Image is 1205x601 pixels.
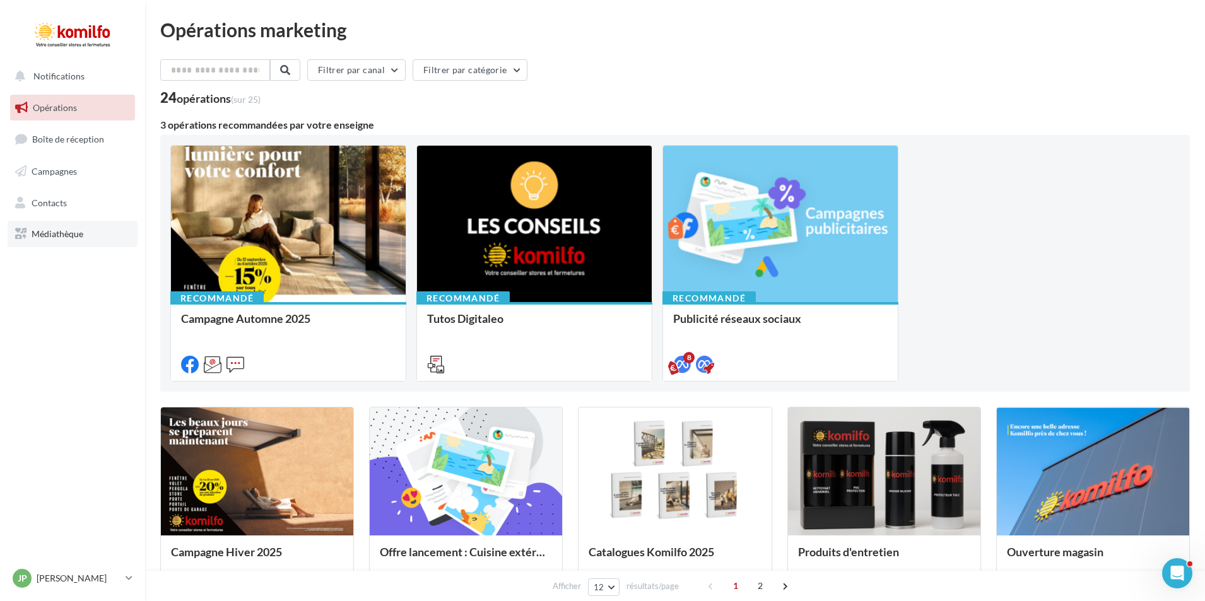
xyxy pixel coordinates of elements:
[231,94,261,105] span: (sur 25)
[33,71,85,81] span: Notifications
[726,576,746,596] span: 1
[589,546,761,571] div: Catalogues Komilfo 2025
[413,59,527,81] button: Filtrer par catégorie
[10,566,135,590] a: JP [PERSON_NAME]
[673,312,888,337] div: Publicité réseaux sociaux
[8,158,138,185] a: Campagnes
[8,63,132,90] button: Notifications
[626,580,679,592] span: résultats/page
[32,134,104,144] span: Boîte de réception
[33,102,77,113] span: Opérations
[8,95,138,121] a: Opérations
[170,291,264,305] div: Recommandé
[683,352,695,363] div: 8
[8,125,138,153] a: Boîte de réception
[171,546,343,571] div: Campagne Hiver 2025
[160,91,261,105] div: 24
[32,166,77,177] span: Campagnes
[1007,546,1179,571] div: Ouverture magasin
[594,582,604,592] span: 12
[160,120,1190,130] div: 3 opérations recommandées par votre enseigne
[307,59,406,81] button: Filtrer par canal
[32,228,83,239] span: Médiathèque
[160,20,1190,39] div: Opérations marketing
[1162,558,1192,588] iframe: Intercom live chat
[427,312,642,337] div: Tutos Digitaleo
[380,546,552,571] div: Offre lancement : Cuisine extérieur
[8,221,138,247] a: Médiathèque
[18,572,27,585] span: JP
[177,93,261,104] div: opérations
[416,291,510,305] div: Recommandé
[588,578,620,596] button: 12
[181,312,396,337] div: Campagne Automne 2025
[662,291,756,305] div: Recommandé
[553,580,581,592] span: Afficher
[37,572,120,585] p: [PERSON_NAME]
[8,190,138,216] a: Contacts
[32,197,67,207] span: Contacts
[798,546,970,571] div: Produits d'entretien
[750,576,770,596] span: 2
